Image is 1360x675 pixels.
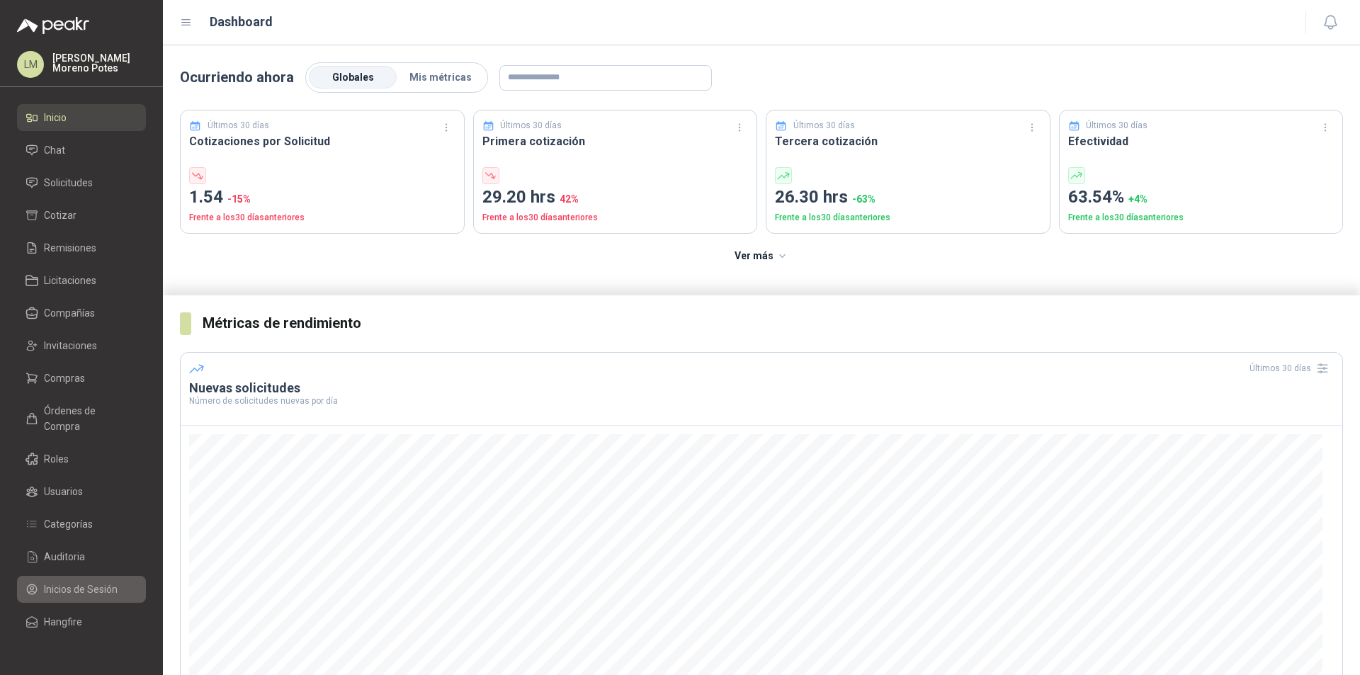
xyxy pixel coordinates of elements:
[332,72,374,83] span: Globales
[203,312,1343,334] h3: Métricas de rendimiento
[44,208,76,223] span: Cotizar
[44,549,85,565] span: Auditoria
[775,184,1041,211] p: 26.30 hrs
[17,478,146,505] a: Usuarios
[17,365,146,392] a: Compras
[44,370,85,386] span: Compras
[775,211,1041,225] p: Frente a los 30 días anteriores
[44,516,93,532] span: Categorías
[409,72,472,83] span: Mis métricas
[189,132,455,150] h3: Cotizaciones por Solicitud
[44,305,95,321] span: Compañías
[189,397,1334,405] p: Número de solicitudes nuevas por día
[1068,211,1334,225] p: Frente a los 30 días anteriores
[17,137,146,164] a: Chat
[482,132,749,150] h3: Primera cotización
[17,169,146,196] a: Solicitudes
[17,446,146,472] a: Roles
[44,273,96,288] span: Licitaciones
[210,12,273,32] h1: Dashboard
[560,193,579,205] span: 42 %
[180,67,294,89] p: Ocurriendo ahora
[727,242,797,271] button: Ver más
[44,614,82,630] span: Hangfire
[44,142,65,158] span: Chat
[17,543,146,570] a: Auditoria
[500,119,562,132] p: Últimos 30 días
[17,104,146,131] a: Inicio
[44,240,96,256] span: Remisiones
[208,119,269,132] p: Últimos 30 días
[189,211,455,225] p: Frente a los 30 días anteriores
[44,451,69,467] span: Roles
[775,132,1041,150] h3: Tercera cotización
[44,484,83,499] span: Usuarios
[189,380,1334,397] h3: Nuevas solicitudes
[44,175,93,191] span: Solicitudes
[852,193,875,205] span: -63 %
[189,184,455,211] p: 1.54
[482,211,749,225] p: Frente a los 30 días anteriores
[17,300,146,327] a: Compañías
[793,119,855,132] p: Últimos 30 días
[1086,119,1147,132] p: Últimos 30 días
[1068,132,1334,150] h3: Efectividad
[17,234,146,261] a: Remisiones
[17,267,146,294] a: Licitaciones
[482,184,749,211] p: 29.20 hrs
[44,403,132,434] span: Órdenes de Compra
[44,338,97,353] span: Invitaciones
[1249,357,1334,380] div: Últimos 30 días
[17,17,89,34] img: Logo peakr
[17,576,146,603] a: Inicios de Sesión
[17,51,44,78] div: LM
[44,110,67,125] span: Inicio
[1128,193,1147,205] span: + 4 %
[17,397,146,440] a: Órdenes de Compra
[17,332,146,359] a: Invitaciones
[52,53,146,73] p: [PERSON_NAME] Moreno Potes
[227,193,251,205] span: -15 %
[17,202,146,229] a: Cotizar
[44,582,118,597] span: Inicios de Sesión
[17,608,146,635] a: Hangfire
[1068,184,1334,211] p: 63.54%
[17,511,146,538] a: Categorías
